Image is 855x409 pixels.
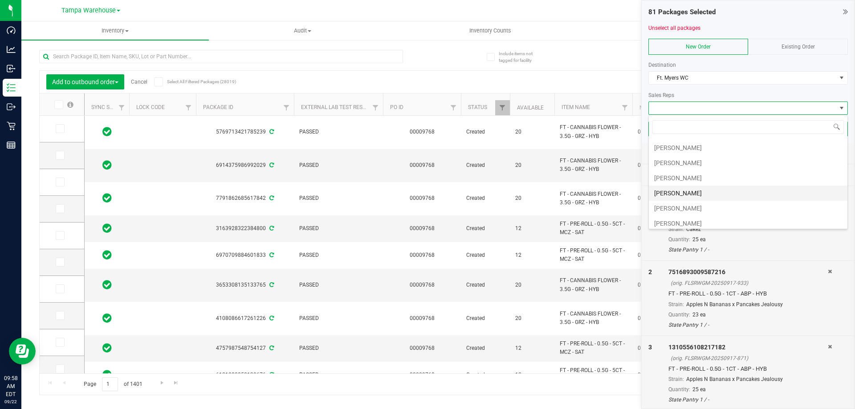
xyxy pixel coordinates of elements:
span: FT - CANNABIS FLOWER - 3.5G - GRZ - HYB [560,157,627,174]
span: 3 [648,344,652,351]
span: Sync from Compliance System [268,315,274,321]
a: Available [517,105,544,111]
span: FT - CANNABIS FLOWER - 3.5G - GRZ - HYB [560,190,627,207]
span: Sync from Compliance System [268,225,274,231]
a: 00009768 [410,345,435,351]
li: [PERSON_NAME] [649,186,847,201]
span: 0 [638,281,672,289]
a: Item Name [562,104,590,110]
a: External Lab Test Result [301,104,371,110]
span: Existing Order [782,44,815,50]
span: In Sync [102,159,112,171]
inline-svg: Dashboard [7,26,16,35]
span: FT - PRE-ROLL - 0.5G - 5CT - MCZ - SAT [560,247,627,263]
span: 25 ea [692,386,706,393]
a: 00009768 [410,252,435,258]
inline-svg: Inventory [7,83,16,92]
span: Created [466,251,505,259]
span: Tampa Warehouse [61,7,116,14]
div: 6970709884601833 [195,251,295,259]
span: Destination [648,62,676,68]
span: 0 [638,371,672,379]
span: In Sync [102,342,112,354]
span: Include items not tagged for facility [499,50,543,64]
a: Filter [495,100,510,115]
span: 0 [638,224,672,233]
iframe: Resource center [9,338,36,364]
span: Created [466,128,505,136]
span: Apples N Bananas x Pancakes Jealousy [686,301,783,308]
a: Audit [209,21,396,40]
inline-svg: Inbound [7,64,16,73]
div: 7516893009587216 [668,267,828,277]
span: FT - PRE-ROLL - 0.5G - 5CT - MCZ - SAT [560,340,627,356]
span: Sync from Compliance System [268,195,274,201]
span: 23 ea [692,312,706,318]
span: Sync from Compliance System [268,372,274,378]
span: Sync from Compliance System [268,282,274,288]
span: Sync from Compliance System [268,252,274,258]
inline-svg: Outbound [7,102,16,111]
span: In Sync [102,222,112,235]
div: 3163928322384800 [195,224,295,233]
a: Filter [446,100,461,115]
span: 12 [515,371,549,379]
div: State Pantry 1 / - [668,246,828,254]
div: 7791862685617842 [195,194,295,202]
span: Quantity: [668,236,690,243]
a: Filter [114,100,129,115]
span: Sync from Compliance System [268,345,274,351]
span: 0 [638,344,672,352]
span: Strain: [668,301,684,308]
span: PASSED [299,314,378,323]
a: 00009768 [410,195,435,201]
div: 3653308135133765 [195,281,295,289]
span: Created [466,371,505,379]
span: PASSED [299,161,378,170]
span: FT - CANNABIS FLOWER - 3.5G - GRZ - HYB [560,310,627,327]
span: PASSED [299,251,378,259]
div: 6914375986992029 [195,161,295,170]
a: 00009768 [410,225,435,231]
a: Lock Code [136,104,165,110]
span: Quantity: [668,386,690,393]
span: Created [466,314,505,323]
inline-svg: Retail [7,121,16,130]
p: 09:58 AM EDT [4,374,17,398]
span: 20 [515,194,549,202]
span: Sync from Compliance System [268,162,274,168]
span: 0 [638,251,672,259]
span: Inventory [21,27,209,35]
span: Ft. Myers WC [649,72,836,84]
span: New Order [686,44,711,50]
div: State Pantry 1 / - [668,321,828,329]
div: State Pantry 1 / - [668,396,828,404]
span: Quantity: [668,312,690,318]
a: Go to the next page [155,377,168,389]
span: In Sync [102,249,112,261]
span: 20 [515,314,549,323]
a: 00009768 [410,315,435,321]
input: 1 [102,377,118,391]
a: Go to the last page [170,377,183,389]
a: Filter [181,100,196,115]
div: FT - PRE-ROLL - 0.5G - 1CT - ABP - HYB [668,289,828,298]
a: 00009768 [410,282,435,288]
a: PO ID [390,104,403,110]
span: 0 [638,128,672,136]
a: Status [468,104,487,110]
span: Created [466,224,505,233]
span: 0 [638,161,672,170]
a: Sync Status [91,104,126,110]
span: Strain: [668,376,684,382]
span: Created [466,194,505,202]
span: PASSED [299,281,378,289]
span: Page of 1401 [76,377,150,391]
a: 00009768 [410,129,435,135]
li: [PERSON_NAME] [649,201,847,216]
li: [PERSON_NAME] [649,216,847,231]
li: [PERSON_NAME] [649,170,847,186]
span: In Sync [102,279,112,291]
inline-svg: Reports [7,141,16,150]
span: 2 [648,268,652,275]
